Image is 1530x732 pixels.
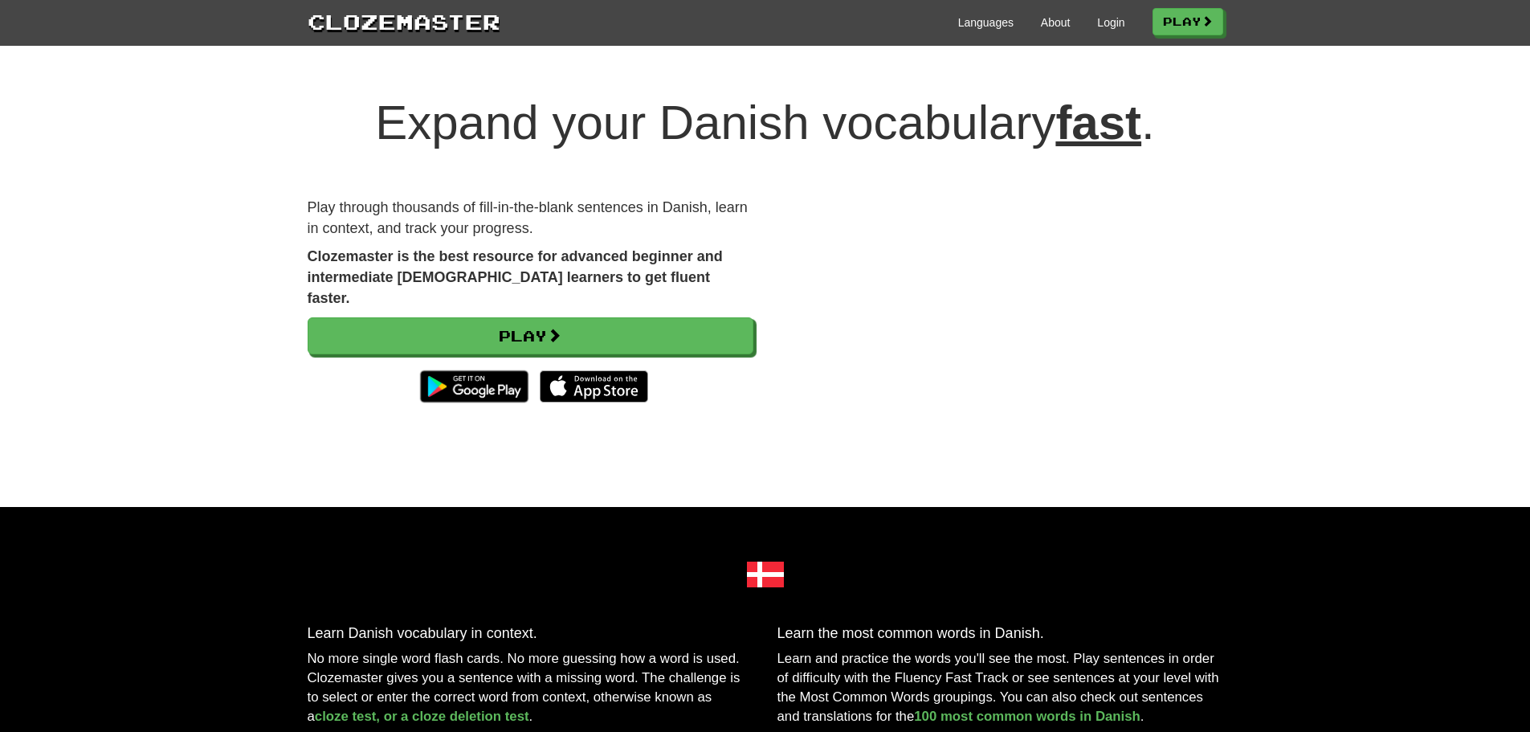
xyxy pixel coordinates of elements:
a: Clozemaster [308,6,500,36]
a: 100 most common words in Danish [914,709,1140,724]
a: About [1041,14,1071,31]
u: fast [1055,96,1141,149]
a: cloze test, or a cloze deletion test [315,709,529,724]
h1: Expand your Danish vocabulary . [308,96,1223,149]
img: Get it on Google Play [412,362,537,411]
h3: Learn Danish vocabulary in context. [308,626,753,642]
p: Learn and practice the words you'll see the most. Play sentences in order of difficulty with the ... [777,649,1223,726]
p: Play through thousands of fill-in-the-blank sentences in Danish, learn in context, and track your... [308,198,753,239]
a: Play [308,317,753,354]
a: Login [1097,14,1124,31]
h3: Learn the most common words in Danish. [777,626,1223,642]
img: Download_on_the_App_Store_Badge_US-UK_135x40-25178aeef6eb6b83b96f5f2d004eda3bffbb37122de64afbaef7... [540,370,648,403]
a: Play [1153,8,1223,35]
strong: Clozemaster is the best resource for advanced beginner and intermediate [DEMOGRAPHIC_DATA] learne... [308,248,723,305]
a: Languages [958,14,1014,31]
p: No more single word flash cards. No more guessing how a word is used. Clozemaster gives you a sen... [308,649,753,726]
